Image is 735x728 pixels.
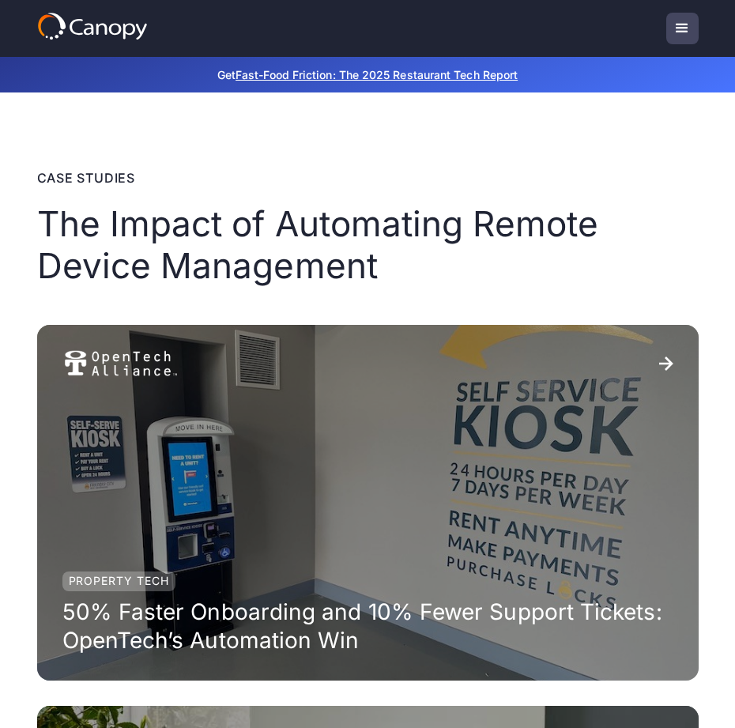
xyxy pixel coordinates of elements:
[62,598,673,655] h3: 50% Faster Onboarding and 10% Fewer Support Tickets: OpenTech’s Automation Win
[37,203,638,287] h2: The Impact of Automating Remote Device Management
[62,571,175,591] div: Property Tech
[37,168,638,187] div: case studies
[236,68,518,81] a: Fast-Food Friction: The 2025 Restaurant Tech Report
[666,13,698,44] div: menu
[37,325,699,681] a: Property Tech50% Faster Onboarding and 10% Fewer Support Tickets: OpenTech’s Automation Win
